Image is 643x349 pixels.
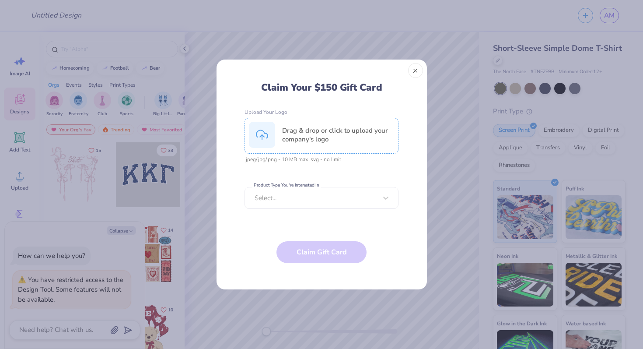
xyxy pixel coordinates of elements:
label: Product Type You're Interested In [252,183,321,188]
div: Claim Your $150 Gift Card [261,81,382,94]
div: .jpeg/.jpg/.png - 10 MB max .svg - no limit [245,156,398,162]
div: Drag & drop or click to upload your company's logo [282,126,394,144]
button: Close [408,63,423,78]
label: Upload Your Logo [245,109,398,115]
